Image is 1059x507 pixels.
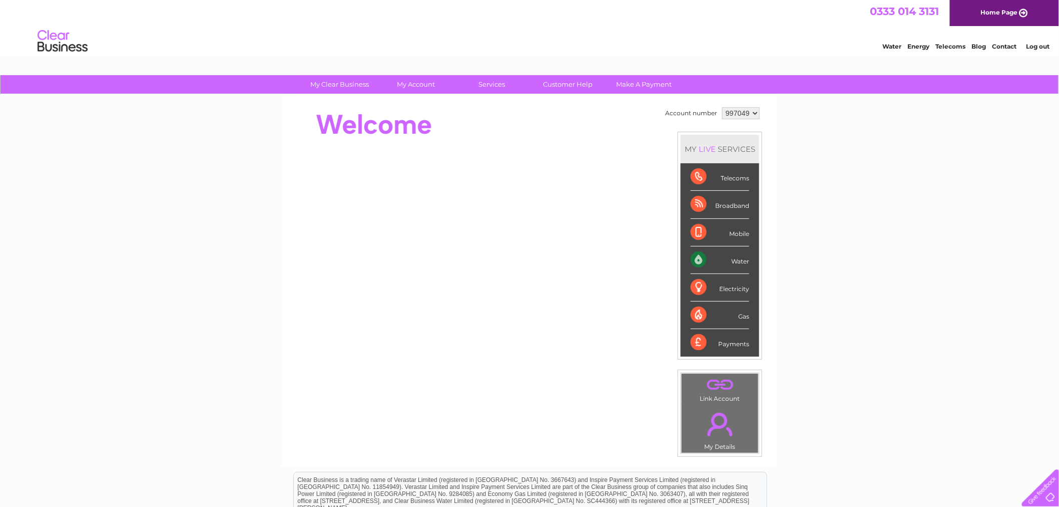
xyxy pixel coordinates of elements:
td: My Details [681,404,759,453]
div: Telecoms [691,163,749,191]
div: MY SERVICES [681,135,759,163]
a: . [684,407,756,442]
a: . [684,376,756,394]
a: My Clear Business [299,75,381,94]
a: Telecoms [936,43,966,50]
div: Water [691,246,749,274]
a: Services [451,75,534,94]
a: My Account [375,75,457,94]
img: logo.png [37,26,88,57]
td: Link Account [681,373,759,405]
div: Clear Business is a trading name of Verastar Limited (registered in [GEOGRAPHIC_DATA] No. 3667643... [294,6,767,49]
div: Electricity [691,274,749,302]
div: Mobile [691,219,749,246]
div: Gas [691,302,749,329]
a: Make A Payment [603,75,686,94]
a: Water [883,43,902,50]
td: Account number [663,105,720,122]
a: Contact [992,43,1017,50]
div: LIVE [697,144,718,154]
a: 0333 014 3131 [870,5,939,18]
a: Customer Help [527,75,610,94]
a: Log out [1026,43,1049,50]
a: Energy [908,43,930,50]
div: Broadband [691,191,749,218]
a: Blog [972,43,986,50]
div: Payments [691,329,749,356]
